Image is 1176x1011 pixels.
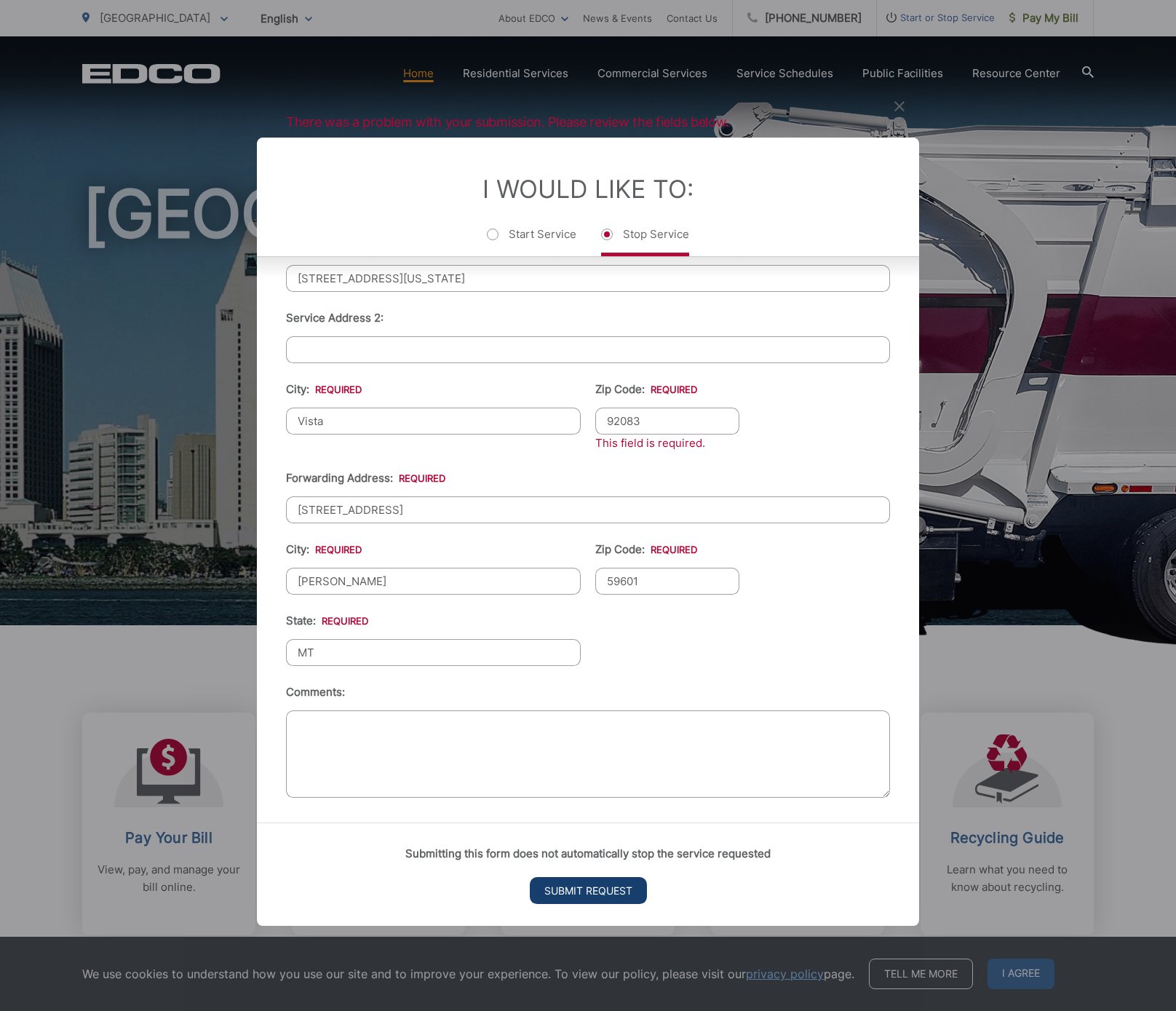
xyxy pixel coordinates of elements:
strong: Submitting this form does not automatically stop the service requested [405,847,771,860]
input: Submit Request [530,877,647,904]
label: I Would Like To: [482,174,694,204]
label: Zip Code: [595,383,697,396]
label: Zip Code: [595,543,697,556]
label: City: [286,383,362,396]
div: This field is required. [595,435,739,452]
h2: There was a problem with your submission. Please review the fields below. [257,85,919,138]
label: Start Service [487,227,576,256]
label: Stop Service [601,227,689,256]
label: State: [286,614,368,627]
label: City: [286,543,362,556]
label: Service Address 2: [286,312,384,325]
label: Comments: [286,686,345,699]
label: Forwarding Address: [286,472,445,485]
